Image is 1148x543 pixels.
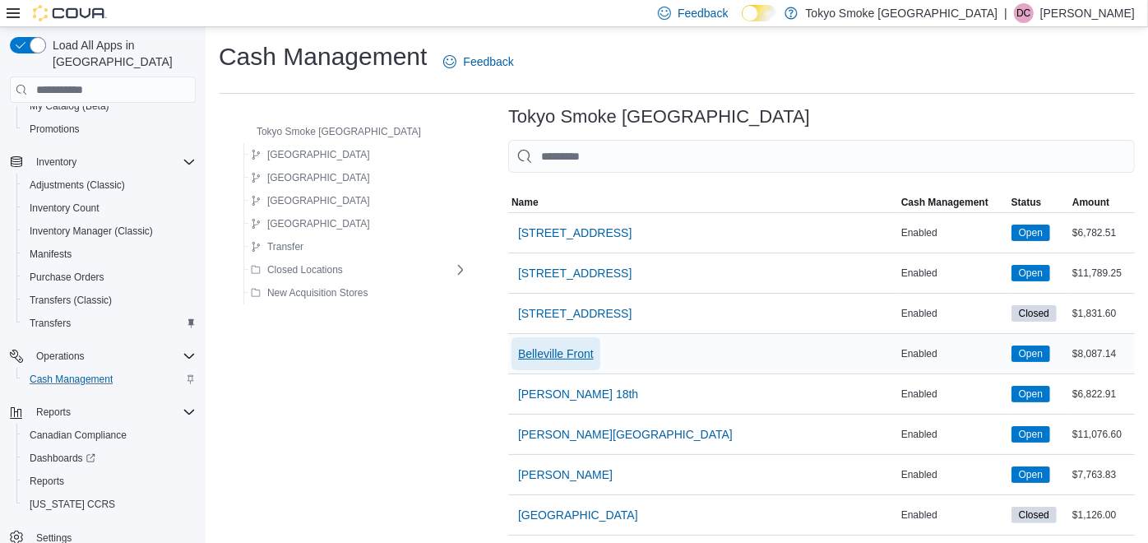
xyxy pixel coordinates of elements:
[512,257,638,290] button: [STREET_ADDRESS]
[16,447,202,470] a: Dashboards
[23,198,196,218] span: Inventory Count
[518,386,638,402] span: [PERSON_NAME] 18th
[244,214,377,234] button: [GEOGRAPHIC_DATA]
[234,122,428,142] button: Tokyo Smoke [GEOGRAPHIC_DATA]
[16,118,202,141] button: Promotions
[267,171,370,184] span: [GEOGRAPHIC_DATA]
[33,5,107,21] img: Cova
[36,350,85,363] span: Operations
[901,196,988,209] span: Cash Management
[1008,193,1069,212] button: Status
[512,458,619,491] button: [PERSON_NAME]
[30,248,72,261] span: Manifests
[1011,466,1050,483] span: Open
[1014,3,1034,23] div: Dylan Creelman
[1069,344,1135,364] div: $8,087.14
[23,267,196,287] span: Purchase Orders
[23,96,116,116] a: My Catalog (Beta)
[508,107,810,127] h3: Tokyo Smoke [GEOGRAPHIC_DATA]
[267,194,370,207] span: [GEOGRAPHIC_DATA]
[518,426,733,443] span: [PERSON_NAME][GEOGRAPHIC_DATA]
[898,304,1008,323] div: Enabled
[23,313,196,333] span: Transfers
[512,499,645,531] button: [GEOGRAPHIC_DATA]
[244,145,377,165] button: [GEOGRAPHIC_DATA]
[1011,346,1050,362] span: Open
[1069,304,1135,323] div: $1,831.60
[1069,384,1135,404] div: $6,822.91
[1069,263,1135,283] div: $11,789.25
[1069,193,1135,212] button: Amount
[16,493,202,516] button: [US_STATE] CCRS
[518,466,613,483] span: [PERSON_NAME]
[36,406,71,419] span: Reports
[30,225,153,238] span: Inventory Manager (Classic)
[898,384,1008,404] div: Enabled
[244,168,377,188] button: [GEOGRAPHIC_DATA]
[30,429,127,442] span: Canadian Compliance
[1069,505,1135,525] div: $1,126.00
[16,220,202,243] button: Inventory Manager (Classic)
[518,346,594,362] span: Belleville Front
[1019,387,1043,401] span: Open
[508,193,898,212] button: Name
[30,346,196,366] span: Operations
[46,37,196,70] span: Load All Apps in [GEOGRAPHIC_DATA]
[1019,508,1049,522] span: Closed
[1019,427,1043,442] span: Open
[898,505,1008,525] div: Enabled
[244,283,375,303] button: New Acquisition Stores
[23,175,132,195] a: Adjustments (Classic)
[16,197,202,220] button: Inventory Count
[1040,3,1135,23] p: [PERSON_NAME]
[16,174,202,197] button: Adjustments (Classic)
[30,294,112,307] span: Transfers (Classic)
[1011,265,1050,281] span: Open
[898,344,1008,364] div: Enabled
[23,425,133,445] a: Canadian Compliance
[30,202,100,215] span: Inventory Count
[1019,306,1049,321] span: Closed
[1016,3,1030,23] span: DC
[518,225,632,241] span: [STREET_ADDRESS]
[512,418,739,451] button: [PERSON_NAME][GEOGRAPHIC_DATA]
[267,217,370,230] span: [GEOGRAPHIC_DATA]
[1019,225,1043,240] span: Open
[23,494,196,514] span: Washington CCRS
[3,151,202,174] button: Inventory
[1011,196,1042,209] span: Status
[898,223,1008,243] div: Enabled
[23,494,122,514] a: [US_STATE] CCRS
[267,148,370,161] span: [GEOGRAPHIC_DATA]
[30,152,196,172] span: Inventory
[463,53,513,70] span: Feedback
[898,263,1008,283] div: Enabled
[742,21,743,22] span: Dark Mode
[16,289,202,312] button: Transfers (Classic)
[23,290,196,310] span: Transfers (Classic)
[30,123,80,136] span: Promotions
[23,313,77,333] a: Transfers
[30,452,95,465] span: Dashboards
[23,448,196,468] span: Dashboards
[512,297,638,330] button: [STREET_ADDRESS]
[23,369,119,389] a: Cash Management
[512,378,645,411] button: [PERSON_NAME] 18th
[30,475,64,488] span: Reports
[1019,266,1043,281] span: Open
[16,243,202,266] button: Manifests
[512,337,600,370] button: Belleville Front
[30,373,113,386] span: Cash Management
[1004,3,1007,23] p: |
[16,95,202,118] button: My Catalog (Beta)
[30,498,115,511] span: [US_STATE] CCRS
[1011,426,1050,443] span: Open
[23,471,196,491] span: Reports
[30,402,77,422] button: Reports
[30,152,83,172] button: Inventory
[898,425,1008,444] div: Enabled
[16,470,202,493] button: Reports
[30,317,71,330] span: Transfers
[518,305,632,322] span: [STREET_ADDRESS]
[508,140,1135,173] input: This is a search bar. As you type, the results lower in the page will automatically filter.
